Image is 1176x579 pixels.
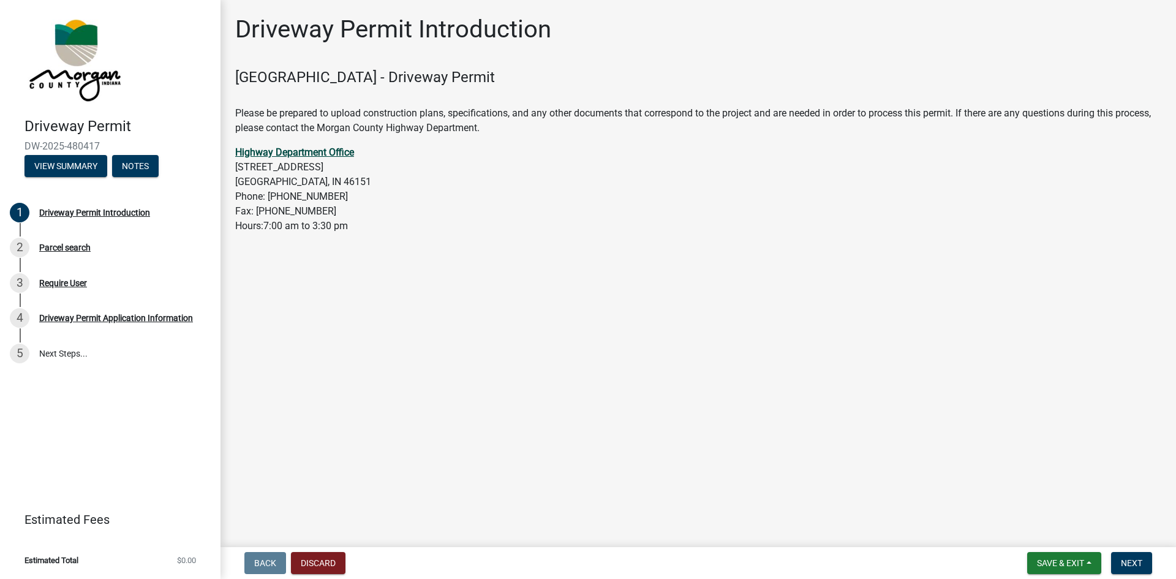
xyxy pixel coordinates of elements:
h4: Driveway Permit [24,118,211,135]
button: Back [244,552,286,574]
img: Morgan County, Indiana [24,13,123,105]
button: Next [1111,552,1152,574]
h1: Driveway Permit Introduction [235,15,551,44]
a: Highway Department Office [235,146,354,158]
span: Save & Exit [1037,558,1084,568]
div: Driveway Permit Application Information [39,314,193,322]
span: Back [254,558,276,568]
button: View Summary [24,155,107,177]
div: 4 [10,308,29,328]
span: Next [1121,558,1142,568]
button: Save & Exit [1027,552,1101,574]
wm-modal-confirm: Summary [24,162,107,172]
button: Notes [112,155,159,177]
div: 3 [10,273,29,293]
a: Estimated Fees [10,507,201,532]
div: 5 [10,344,29,363]
div: Require User [39,279,87,287]
div: 1 [10,203,29,222]
div: Parcel search [39,243,91,252]
span: DW-2025-480417 [24,140,196,152]
p: [STREET_ADDRESS] [GEOGRAPHIC_DATA], IN 46151 Phone: [PHONE_NUMBER] Fax: [PHONE_NUMBER] Hours:7:00... [235,145,1161,233]
wm-modal-confirm: Notes [112,162,159,172]
span: Estimated Total [24,556,78,564]
p: Please be prepared to upload construction plans, specifications, and any other documents that cor... [235,91,1161,135]
h4: [GEOGRAPHIC_DATA] - Driveway Permit [235,69,1161,86]
div: Driveway Permit Introduction [39,208,150,217]
div: 2 [10,238,29,257]
button: Discard [291,552,345,574]
span: $0.00 [177,556,196,564]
